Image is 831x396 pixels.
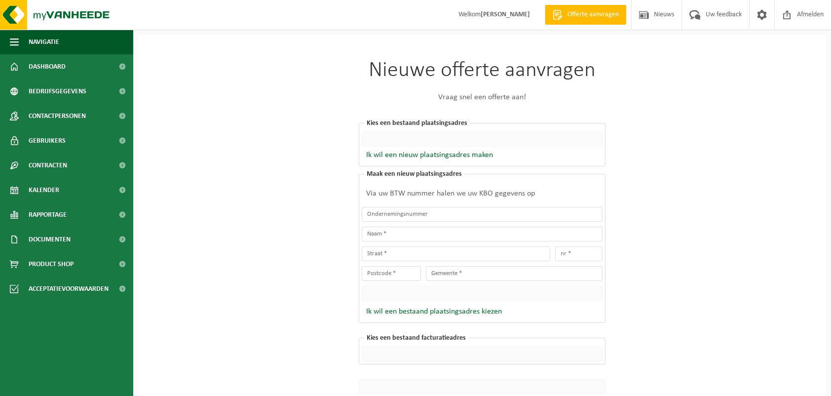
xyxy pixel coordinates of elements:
h1: Nieuwe offerte aanvragen [359,60,605,81]
span: Rapportage [29,202,67,227]
span: Contracten [29,153,67,178]
span: Gebruikers [29,128,66,153]
span: Kies een bestaand facturatieadres [364,334,468,342]
input: Straat * [362,246,550,261]
span: Maak een nieuw plaatsingsadres [364,170,464,178]
span: Kies een bestaand plaatsingsadres [364,119,470,127]
strong: [PERSON_NAME] [481,11,530,18]
input: Gemeente * [426,266,603,281]
input: Ondernemingsnummer [362,207,603,222]
span: Documenten [29,227,71,252]
input: Postcode * [362,266,421,281]
input: Naam * [362,227,603,241]
span: Kalender [29,178,59,202]
span: Bedrijfsgegevens [29,79,86,104]
a: Offerte aanvragen [545,5,626,25]
button: Ik wil een bestaand plaatsingsadres kiezen [362,307,502,317]
p: Vraag snel een offerte aan! [359,91,605,103]
span: Acceptatievoorwaarden [29,277,109,301]
button: Ik wil een nieuw plaatsingsadres maken [362,150,493,160]
span: Dashboard [29,54,66,79]
span: Product Shop [29,252,74,277]
p: Via uw BTW nummer halen we uw KBO gegevens op [362,188,603,199]
span: Navigatie [29,30,59,54]
span: Offerte aanvragen [565,10,621,20]
span: Contactpersonen [29,104,86,128]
